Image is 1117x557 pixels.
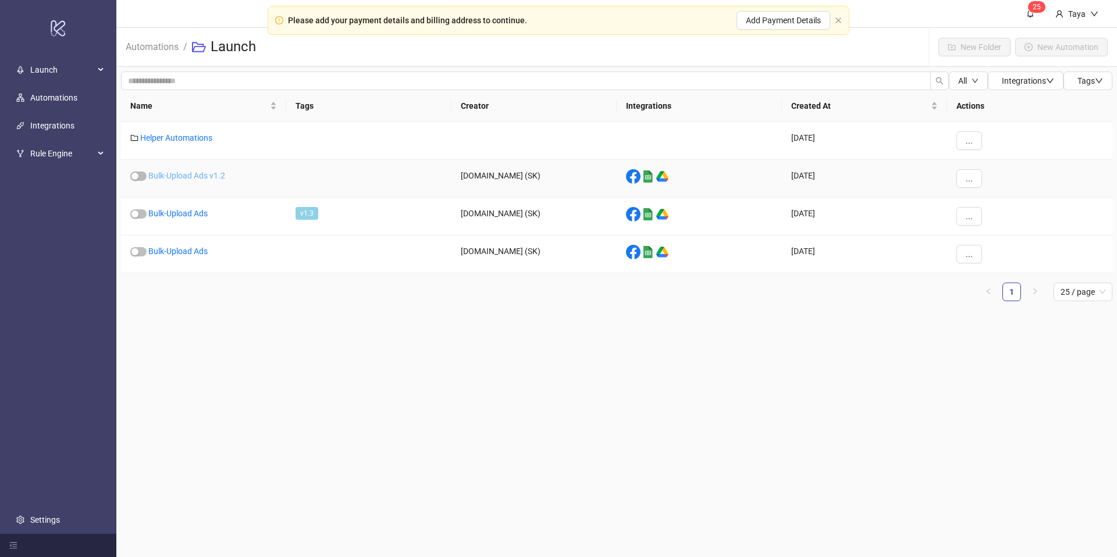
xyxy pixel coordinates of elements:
span: Rule Engine [30,142,94,165]
span: 2 [1033,3,1037,11]
button: New Folder [938,38,1011,56]
th: Actions [947,90,1112,122]
span: folder-open [192,40,206,54]
li: Next Page [1026,283,1044,301]
div: Please add your payment details and billing address to continue. [288,14,527,27]
button: Tagsdown [1063,72,1112,90]
button: Integrationsdown [988,72,1063,90]
a: 1 [1003,283,1020,301]
button: ... [956,245,982,263]
span: Created At [791,99,929,112]
a: Bulk-Upload Ads [148,209,208,218]
span: down [972,77,979,84]
span: 25 / page [1061,283,1105,301]
div: [DOMAIN_NAME] (SK) [451,235,617,273]
span: search [935,77,944,85]
div: Taya [1063,8,1090,20]
span: menu-fold [9,541,17,549]
div: [DATE] [782,122,947,160]
button: Alldown [949,72,988,90]
button: New Automation [1015,38,1108,56]
th: Integrations [617,90,782,122]
span: folder [130,134,138,142]
button: ... [956,131,982,150]
button: Add Payment Details [737,11,830,30]
li: Previous Page [979,283,998,301]
button: left [979,283,998,301]
a: Bulk-Upload Ads [148,247,208,256]
th: Creator [451,90,617,122]
span: ... [966,136,973,145]
span: All [958,76,967,85]
a: Automations [123,40,181,52]
span: Add Payment Details [746,16,821,25]
div: [DOMAIN_NAME] (SK) [451,160,617,198]
a: Bulk-Upload Ads v1.2 [148,171,225,180]
a: Helper Automations [140,133,212,142]
div: Page Size [1054,283,1112,301]
span: Name [130,99,268,112]
div: [DATE] [782,160,947,198]
div: [DATE] [782,235,947,273]
h3: Launch [211,38,256,56]
a: Automations [30,93,77,102]
th: Created At [782,90,947,122]
li: / [183,28,187,66]
span: rocket [16,66,24,74]
th: Name [121,90,286,122]
button: right [1026,283,1044,301]
button: close [835,17,842,24]
sup: 25 [1028,1,1045,13]
span: user [1055,10,1063,18]
span: ... [966,212,973,221]
span: Tags [1077,76,1103,85]
button: ... [956,207,982,226]
span: Integrations [1002,76,1054,85]
a: Integrations [30,121,74,130]
span: down [1090,10,1098,18]
span: fork [16,149,24,158]
span: left [985,288,992,295]
span: down [1046,77,1054,85]
a: Settings [30,515,60,524]
th: Tags [286,90,451,122]
span: down [1095,77,1103,85]
span: right [1031,288,1038,295]
span: Launch [30,58,94,81]
span: bell [1026,9,1034,17]
span: ... [966,174,973,183]
div: [DATE] [782,198,947,235]
div: [DOMAIN_NAME] (SK) [451,198,617,235]
button: ... [956,169,982,188]
span: exclamation-circle [275,16,283,24]
span: 5 [1037,3,1041,11]
span: v1.3 [296,207,318,220]
span: ... [966,249,973,259]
